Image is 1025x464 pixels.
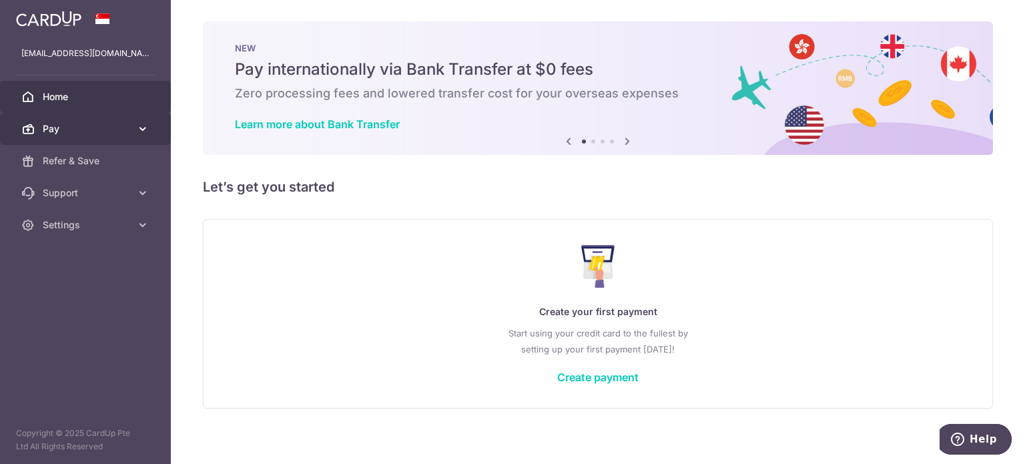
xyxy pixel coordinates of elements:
[557,371,639,384] a: Create payment
[30,9,57,21] span: Help
[21,47,149,60] p: [EMAIL_ADDRESS][DOMAIN_NAME]
[203,176,993,198] h5: Let’s get you started
[43,154,131,168] span: Refer & Save
[581,245,615,288] img: Make Payment
[940,424,1012,457] iframe: Opens a widget where you can find more information
[43,186,131,200] span: Support
[230,304,966,320] p: Create your first payment
[43,122,131,136] span: Pay
[16,11,81,27] img: CardUp
[235,43,961,53] p: NEW
[203,21,993,155] img: Bank transfer banner
[235,59,961,80] h5: Pay internationally via Bank Transfer at $0 fees
[235,85,961,101] h6: Zero processing fees and lowered transfer cost for your overseas expenses
[43,90,131,103] span: Home
[230,325,966,357] p: Start using your credit card to the fullest by setting up your first payment [DATE]!
[43,218,131,232] span: Settings
[235,118,400,131] a: Learn more about Bank Transfer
